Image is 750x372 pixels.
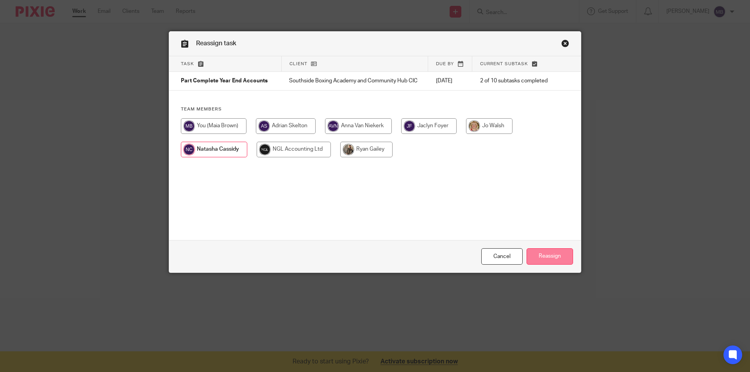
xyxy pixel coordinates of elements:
h4: Team members [181,106,569,112]
span: Reassign task [196,40,236,46]
a: Close this dialog window [481,248,523,265]
p: [DATE] [436,77,464,85]
span: Client [289,62,307,66]
a: Close this dialog window [561,39,569,50]
span: Part Complete Year End Accounts [181,78,268,84]
span: Due by [436,62,454,66]
span: Task [181,62,194,66]
input: Reassign [527,248,573,265]
span: Current subtask [480,62,528,66]
p: Southside Boxing Academy and Community Hub CIC [289,77,420,85]
td: 2 of 10 subtasks completed [472,72,557,91]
